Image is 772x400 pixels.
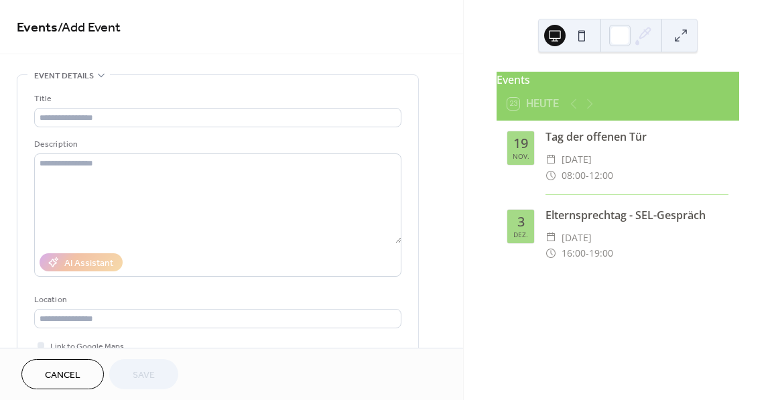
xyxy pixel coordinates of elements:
div: ​ [545,245,556,261]
div: Title [34,92,399,106]
span: 08:00 [562,168,586,184]
span: [DATE] [562,151,592,168]
span: [DATE] [562,230,592,246]
div: ​ [545,230,556,246]
span: 16:00 [562,245,586,261]
div: Elternsprechtag - SEL-Gespräch [545,207,728,223]
span: 19:00 [589,245,613,261]
div: Description [34,137,399,151]
div: 19 [513,137,528,150]
span: - [586,168,589,184]
div: Location [34,293,399,307]
span: Cancel [45,369,80,383]
div: Dez. [513,231,528,238]
span: 12:00 [589,168,613,184]
button: Cancel [21,359,104,389]
div: 3 [517,215,525,228]
span: / Add Event [58,15,121,41]
div: Nov. [513,153,529,159]
span: - [586,245,589,261]
span: Event details [34,69,94,83]
div: ​ [545,151,556,168]
div: ​ [545,168,556,184]
a: Events [17,15,58,41]
div: Tag der offenen Tür [545,129,728,145]
div: Events [497,72,739,88]
span: Link to Google Maps [50,340,124,354]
